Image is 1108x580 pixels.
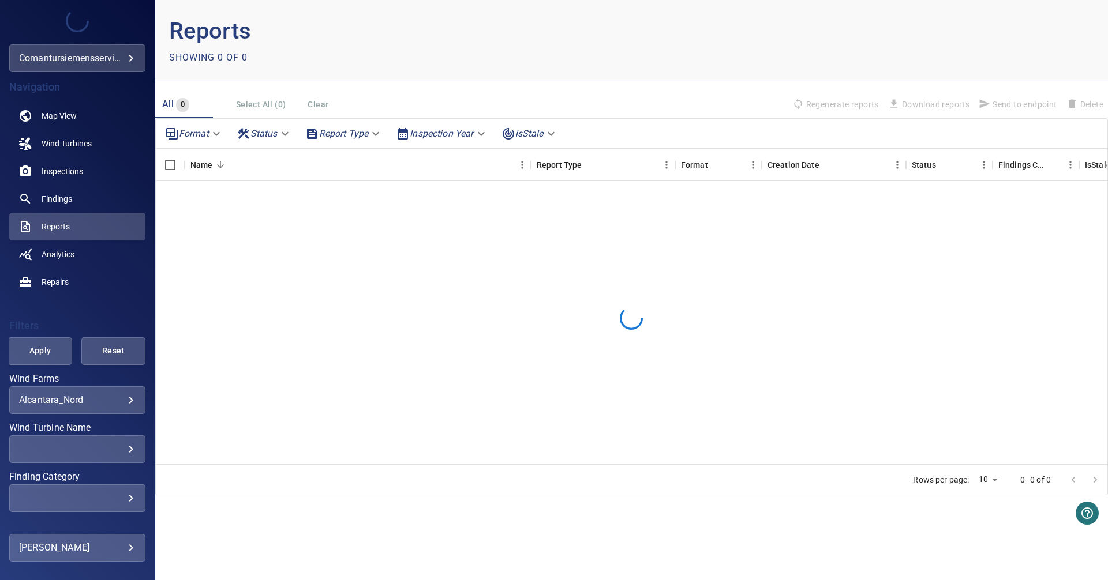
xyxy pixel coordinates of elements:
[9,268,145,296] a: repairs noActive
[176,98,189,111] span: 0
[169,14,632,48] p: Reports
[9,374,145,383] label: Wind Farms
[410,128,473,139] em: Inspection Year
[744,156,762,174] button: Menu
[819,157,836,173] button: Sort
[9,435,145,463] div: Wind Turbine Name
[582,157,598,173] button: Sort
[675,149,762,181] div: Format
[42,248,74,260] span: Analytics
[232,123,296,144] div: Status
[993,149,1079,181] div: Findings Count
[42,193,72,205] span: Findings
[179,128,209,139] em: Format
[19,538,136,557] div: [PERSON_NAME]
[515,128,544,139] em: isStale
[9,472,145,481] label: Finding Category
[1046,157,1062,173] button: Sort
[42,276,69,288] span: Repairs
[212,157,229,173] button: Sort
[9,484,145,512] div: Finding Category
[9,130,145,157] a: windturbines noActive
[975,156,993,174] button: Menu
[9,185,145,213] a: findings noActive
[19,394,136,405] div: Alcantara_Nord
[974,471,1002,488] div: 10
[81,337,145,365] button: Reset
[391,123,492,144] div: Inspection Year
[531,149,675,181] div: Report Type
[681,149,708,181] div: Format
[319,128,369,139] em: Report Type
[42,110,77,122] span: Map View
[936,157,952,173] button: Sort
[9,102,145,130] a: map noActive
[9,213,145,240] a: reports active
[301,123,387,144] div: Report Type
[42,221,70,232] span: Reports
[1020,474,1051,485] p: 0–0 of 0
[19,49,136,67] div: comantursiemensserviceitaly
[906,149,993,181] div: Status
[160,123,227,144] div: Format
[23,344,58,358] span: Apply
[658,156,675,174] button: Menu
[9,423,145,432] label: Wind Turbine Name
[185,149,531,181] div: Name
[497,123,562,144] div: isStale
[250,128,278,139] em: Status
[9,81,145,93] h4: Navigation
[190,149,213,181] div: Name
[9,44,145,72] div: comantursiemensserviceitaly
[9,386,145,414] div: Wind Farms
[1062,470,1106,489] nav: pagination navigation
[889,156,906,174] button: Menu
[1062,156,1079,174] button: Menu
[169,51,248,65] p: Showing 0 of 0
[8,337,72,365] button: Apply
[537,149,582,181] div: Report Type
[96,344,131,358] span: Reset
[9,320,145,332] h4: Filters
[913,474,969,485] p: Rows per page:
[162,99,174,110] span: All
[762,149,906,181] div: Creation Date
[768,149,819,181] div: Creation Date
[514,156,531,174] button: Menu
[912,149,936,181] div: Status
[9,240,145,268] a: analytics noActive
[708,157,724,173] button: Sort
[998,149,1046,181] div: Findings Count
[9,157,145,185] a: inspections noActive
[42,138,92,149] span: Wind Turbines
[42,165,83,177] span: Inspections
